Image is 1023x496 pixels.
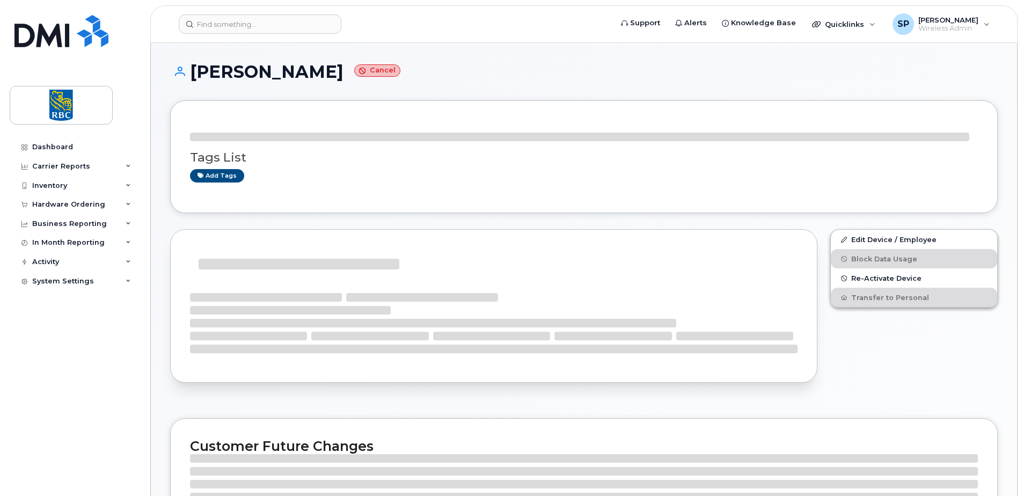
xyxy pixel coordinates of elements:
[170,62,998,81] h1: [PERSON_NAME]
[831,288,997,307] button: Transfer to Personal
[354,64,400,77] small: Cancel
[190,169,244,183] a: Add tags
[851,274,922,282] span: Re-Activate Device
[831,230,997,249] a: Edit Device / Employee
[831,249,997,268] button: Block Data Usage
[831,268,997,288] button: Re-Activate Device
[190,151,978,164] h3: Tags List
[190,438,978,454] h2: Customer Future Changes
